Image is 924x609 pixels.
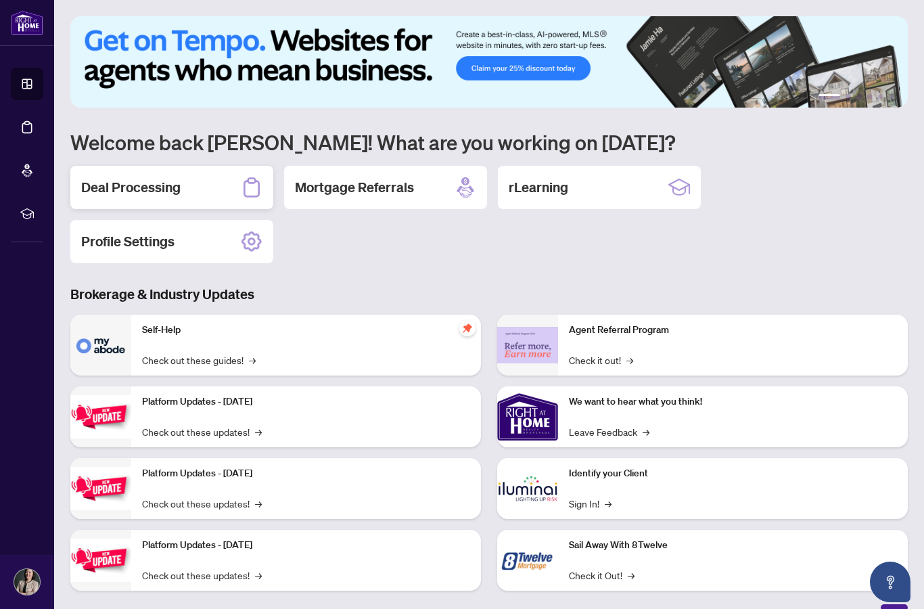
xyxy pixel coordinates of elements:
img: Identify your Client [497,458,558,519]
a: Check it out!→ [569,353,633,367]
img: Slide 0 [70,16,908,108]
a: Leave Feedback→ [569,424,649,439]
img: Platform Updates - July 21, 2025 [70,395,131,438]
a: Check out these updates!→ [142,424,262,439]
p: Sail Away With 8Twelve [569,538,897,553]
button: 2 [846,94,851,99]
img: Platform Updates - June 23, 2025 [70,539,131,581]
h3: Brokerage & Industry Updates [70,285,908,304]
a: Check out these updates!→ [142,496,262,511]
span: → [605,496,611,511]
button: Open asap [870,562,910,602]
h2: Deal Processing [81,178,181,197]
button: 3 [856,94,862,99]
button: 4 [867,94,873,99]
h2: Profile Settings [81,232,175,251]
button: 6 [889,94,894,99]
span: → [643,424,649,439]
p: Agent Referral Program [569,323,897,338]
p: Self-Help [142,323,470,338]
button: 5 [878,94,883,99]
p: We want to hear what you think! [569,394,897,409]
p: Platform Updates - [DATE] [142,394,470,409]
img: Sail Away With 8Twelve [497,530,558,591]
span: → [255,568,262,583]
img: We want to hear what you think! [497,386,558,447]
img: Self-Help [70,315,131,376]
a: Check out these guides!→ [142,353,256,367]
span: → [255,496,262,511]
img: Profile Icon [14,569,40,595]
p: Identify your Client [569,466,897,481]
span: → [626,353,633,367]
p: Platform Updates - [DATE] [142,538,470,553]
a: Check out these updates!→ [142,568,262,583]
h2: rLearning [509,178,568,197]
h2: Mortgage Referrals [295,178,414,197]
a: Sign In!→ [569,496,611,511]
span: → [628,568,634,583]
span: → [255,424,262,439]
button: 1 [818,94,840,99]
span: pushpin [459,320,476,336]
img: Agent Referral Program [497,327,558,364]
img: Platform Updates - July 8, 2025 [70,467,131,510]
a: Check it Out!→ [569,568,634,583]
span: → [249,353,256,367]
img: logo [11,10,43,35]
p: Platform Updates - [DATE] [142,466,470,481]
h1: Welcome back [PERSON_NAME]! What are you working on [DATE]? [70,129,908,155]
